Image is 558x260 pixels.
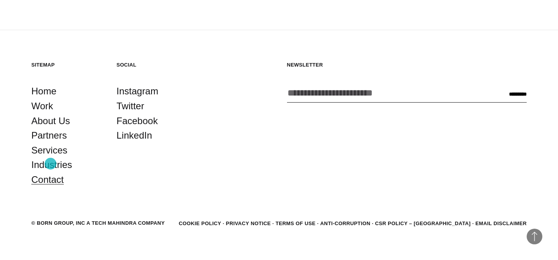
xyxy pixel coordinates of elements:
[31,219,165,227] div: © BORN GROUP, INC A Tech Mahindra Company
[31,143,67,158] a: Services
[117,84,159,99] a: Instagram
[375,220,471,226] a: CSR POLICY – [GEOGRAPHIC_DATA]
[31,99,53,114] a: Work
[117,61,186,68] h5: Social
[527,229,542,244] button: Back to Top
[31,114,70,128] a: About Us
[31,172,64,187] a: Contact
[117,128,152,143] a: LinkedIn
[226,220,271,226] a: Privacy Notice
[31,61,101,68] h5: Sitemap
[117,114,158,128] a: Facebook
[117,99,144,114] a: Twitter
[287,61,527,68] h5: Newsletter
[320,220,370,226] a: Anti-Corruption
[179,220,221,226] a: Cookie Policy
[475,220,527,226] a: Email Disclaimer
[276,220,316,226] a: Terms of Use
[31,157,72,172] a: Industries
[31,128,67,143] a: Partners
[31,84,56,99] a: Home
